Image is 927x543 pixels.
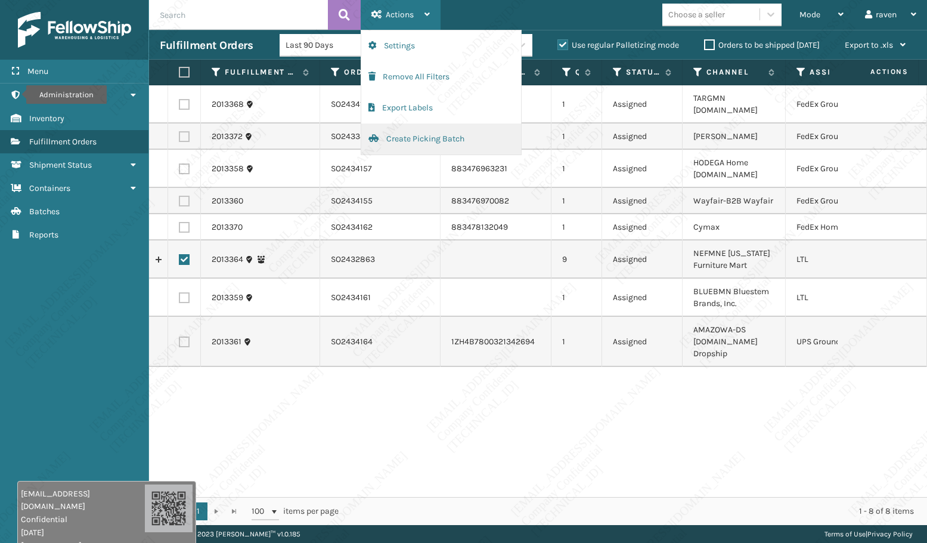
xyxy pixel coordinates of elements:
[27,66,48,76] span: Menu
[212,292,243,304] a: 2013359
[18,12,131,48] img: logo
[212,221,243,233] a: 2013370
[786,279,900,317] td: LTL
[320,150,441,188] td: SO2434157
[824,525,913,543] div: |
[786,240,900,279] td: LTL
[602,188,683,214] td: Assigned
[29,90,86,100] span: Administration
[160,38,253,53] h3: Fulfillment Orders
[683,279,786,317] td: BLUEBMN Bluestem Brands, Inc.
[683,124,786,150] td: [PERSON_NAME]
[683,317,786,367] td: AMAZOWA-DS [DOMAIN_NAME] Dropship
[551,188,602,214] td: 1
[252,502,339,520] span: items per page
[451,222,508,232] a: 883478132049
[320,85,441,124] td: SO2434156
[786,124,900,150] td: FedEx Ground
[386,10,414,20] span: Actions
[212,195,243,207] a: 2013360
[361,92,521,124] button: Export Labels
[706,67,762,78] label: Channel
[602,279,683,317] td: Assigned
[361,61,521,92] button: Remove All Filters
[212,131,243,143] a: 2013372
[451,337,535,347] a: 1ZH4B7800321342694
[786,214,900,240] td: FedEx Home Delivery
[320,214,441,240] td: SO2434162
[361,124,521,155] button: Create Picking Batch
[29,206,60,217] span: Batches
[867,530,913,538] a: Privacy Policy
[551,124,602,150] td: 1
[575,67,579,78] label: Quantity
[320,124,441,150] td: SO2433891
[683,188,786,214] td: Wayfair-B2B Wayfair
[21,513,145,526] span: Confidential
[29,230,58,240] span: Reports
[786,150,900,188] td: FedEx Ground
[704,40,820,50] label: Orders to be shipped [DATE]
[320,317,441,367] td: SO2434164
[21,526,145,539] span: [DATE]
[212,163,244,175] a: 2013358
[320,188,441,214] td: SO2434155
[602,150,683,188] td: Assigned
[786,188,900,214] td: FedEx Ground
[810,67,876,78] label: Assigned Carrier Service
[320,240,441,279] td: SO2432863
[786,317,900,367] td: UPS Ground
[551,150,602,188] td: 1
[799,10,820,20] span: Mode
[286,39,378,51] div: Last 90 Days
[361,30,521,61] button: Settings
[833,62,916,82] span: Actions
[786,85,900,124] td: FedEx Ground
[824,530,866,538] a: Terms of Use
[190,502,207,520] a: 1
[602,240,683,279] td: Assigned
[21,488,145,513] span: [EMAIL_ADDRESS][DOMAIN_NAME]
[451,196,509,206] a: 883476970082
[683,240,786,279] td: NEFMNE [US_STATE] Furniture Mart
[551,214,602,240] td: 1
[551,317,602,367] td: 1
[29,183,70,193] span: Containers
[212,336,241,348] a: 2013361
[29,137,97,147] span: Fulfillment Orders
[355,505,914,517] div: 1 - 8 of 8 items
[212,98,244,110] a: 2013368
[344,67,417,78] label: Order Number
[252,505,269,517] span: 100
[602,317,683,367] td: Assigned
[29,113,64,124] span: Inventory
[225,67,297,78] label: Fulfillment Order Id
[212,254,243,266] a: 2013364
[602,124,683,150] td: Assigned
[557,40,679,50] label: Use regular Palletizing mode
[683,85,786,124] td: TARGMN [DOMAIN_NAME]
[668,8,725,21] div: Choose a seller
[551,240,602,279] td: 9
[602,85,683,124] td: Assigned
[29,160,92,170] span: Shipment Status
[451,163,507,174] a: 883476963231
[602,214,683,240] td: Assigned
[626,67,659,78] label: Status
[320,279,441,317] td: SO2434161
[845,40,893,50] span: Export to .xls
[163,525,300,543] p: Copyright 2023 [PERSON_NAME]™ v 1.0.185
[551,279,602,317] td: 1
[551,85,602,124] td: 1
[683,214,786,240] td: Cymax
[683,150,786,188] td: HODEGA Home [DOMAIN_NAME]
